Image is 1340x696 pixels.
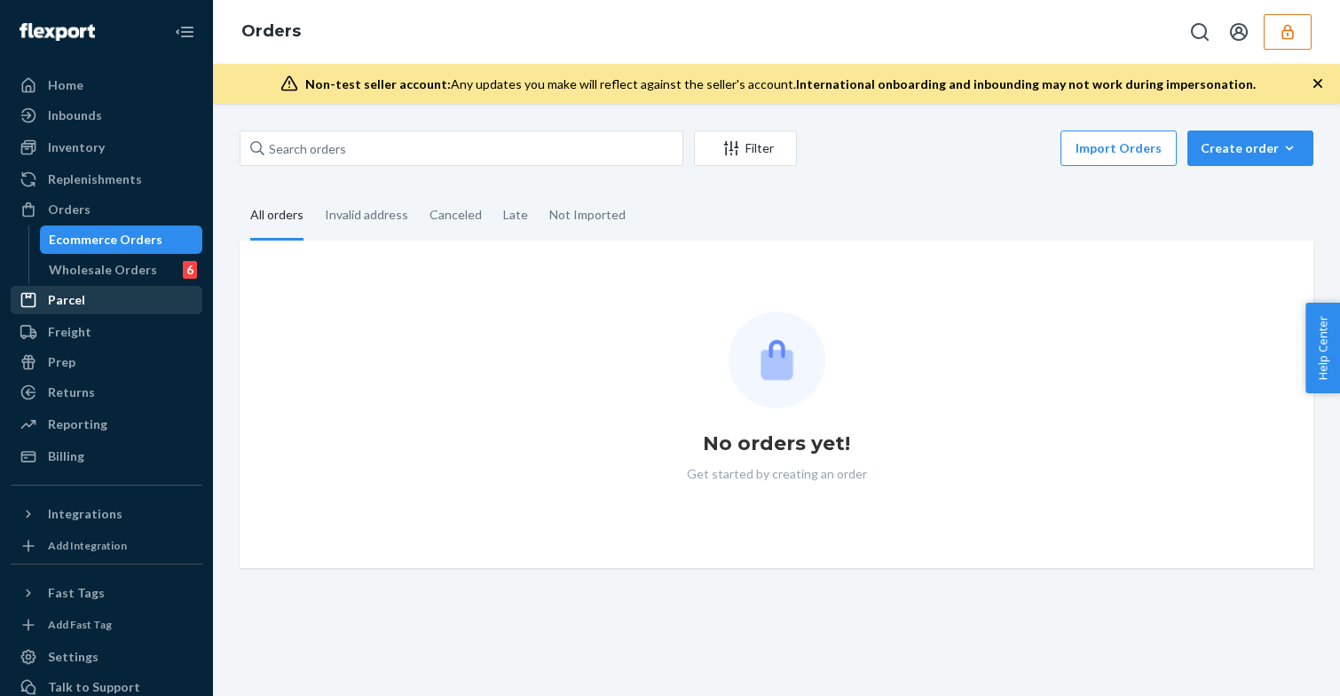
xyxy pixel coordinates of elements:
[687,465,867,483] p: Get started by creating an order
[11,133,202,162] a: Inventory
[241,21,301,41] a: Orders
[40,256,203,284] a: Wholesale Orders6
[1221,14,1257,50] button: Open account menu
[48,138,105,156] div: Inventory
[11,643,202,671] a: Settings
[48,291,85,309] div: Parcel
[48,384,95,401] div: Returns
[48,323,91,341] div: Freight
[11,318,202,346] a: Freight
[48,678,140,696] div: Talk to Support
[183,261,197,279] div: 6
[48,505,122,523] div: Integrations
[227,6,315,58] ol: breadcrumbs
[11,195,202,224] a: Orders
[167,14,202,50] button: Close Navigation
[49,261,157,279] div: Wholesale Orders
[1305,303,1340,393] button: Help Center
[11,535,202,557] a: Add Integration
[796,76,1256,91] span: International onboarding and inbounding may not work during impersonation.
[325,192,408,238] div: Invalid address
[48,538,127,553] div: Add Integration
[11,378,202,407] a: Returns
[11,442,202,471] a: Billing
[48,201,91,218] div: Orders
[430,192,482,238] div: Canceled
[11,286,202,314] a: Parcel
[11,71,202,99] a: Home
[11,410,202,439] a: Reporting
[694,130,797,166] button: Filter
[48,617,112,632] div: Add Fast Tag
[1182,14,1218,50] button: Open Search Box
[305,75,1256,93] div: Any updates you make will reflect against the seller's account.
[11,101,202,130] a: Inbounds
[48,76,83,94] div: Home
[729,312,825,408] img: Empty list
[1187,130,1313,166] button: Create order
[305,76,451,91] span: Non-test seller account:
[48,584,105,602] div: Fast Tags
[1060,130,1177,166] button: Import Orders
[11,165,202,194] a: Replenishments
[20,23,95,41] img: Flexport logo
[48,648,99,666] div: Settings
[49,231,162,249] div: Ecommerce Orders
[695,139,796,157] div: Filter
[11,614,202,636] a: Add Fast Tag
[48,107,102,124] div: Inbounds
[48,415,107,433] div: Reporting
[1201,139,1300,157] div: Create order
[549,192,626,238] div: Not Imported
[11,500,202,528] button: Integrations
[48,447,84,465] div: Billing
[48,170,142,188] div: Replenishments
[250,192,303,241] div: All orders
[703,430,850,458] h1: No orders yet!
[240,130,683,166] input: Search orders
[11,348,202,376] a: Prep
[40,225,203,254] a: Ecommerce Orders
[503,192,528,238] div: Late
[11,579,202,607] button: Fast Tags
[48,353,75,371] div: Prep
